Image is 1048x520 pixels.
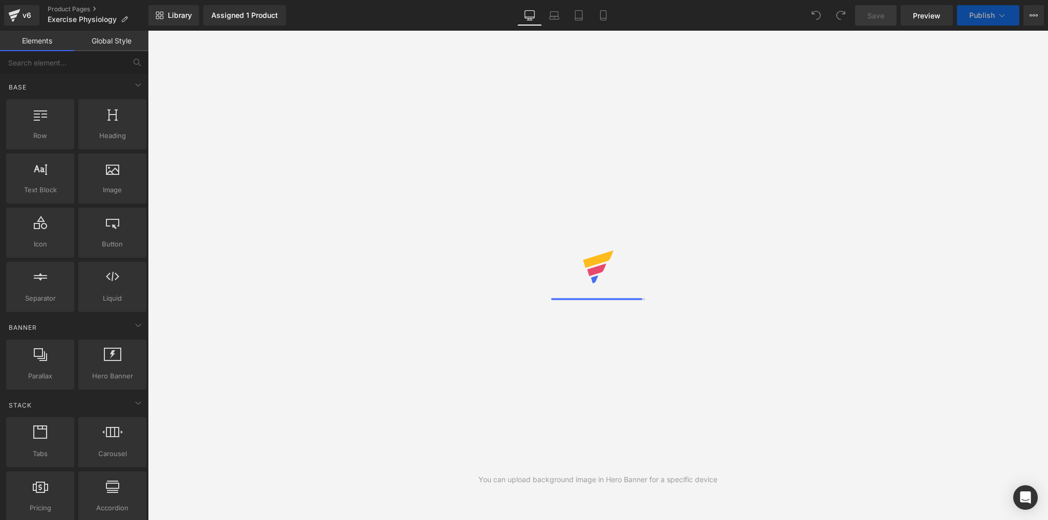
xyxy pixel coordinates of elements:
[969,11,995,19] span: Publish
[48,15,117,24] span: Exercise Physiology
[591,5,616,26] a: Mobile
[20,9,33,22] div: v6
[1023,5,1044,26] button: More
[9,371,71,381] span: Parallax
[566,5,591,26] a: Tablet
[168,11,192,20] span: Library
[901,5,953,26] a: Preview
[806,5,826,26] button: Undo
[913,10,941,21] span: Preview
[867,10,884,21] span: Save
[81,448,143,459] span: Carousel
[9,293,71,304] span: Separator
[81,130,143,141] span: Heading
[478,474,717,485] div: You can upload background image in Hero Banner for a specific device
[48,5,148,13] a: Product Pages
[81,293,143,304] span: Liquid
[81,371,143,381] span: Hero Banner
[8,323,38,332] span: Banner
[148,5,199,26] a: New Library
[211,11,278,19] div: Assigned 1 Product
[81,239,143,250] span: Button
[81,503,143,513] span: Accordion
[831,5,851,26] button: Redo
[4,5,39,26] a: v6
[9,239,71,250] span: Icon
[517,5,542,26] a: Desktop
[542,5,566,26] a: Laptop
[8,82,28,92] span: Base
[81,185,143,195] span: Image
[74,31,148,51] a: Global Style
[9,130,71,141] span: Row
[1013,485,1038,510] div: Open Intercom Messenger
[8,400,33,410] span: Stack
[9,185,71,195] span: Text Block
[9,503,71,513] span: Pricing
[9,448,71,459] span: Tabs
[957,5,1019,26] button: Publish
